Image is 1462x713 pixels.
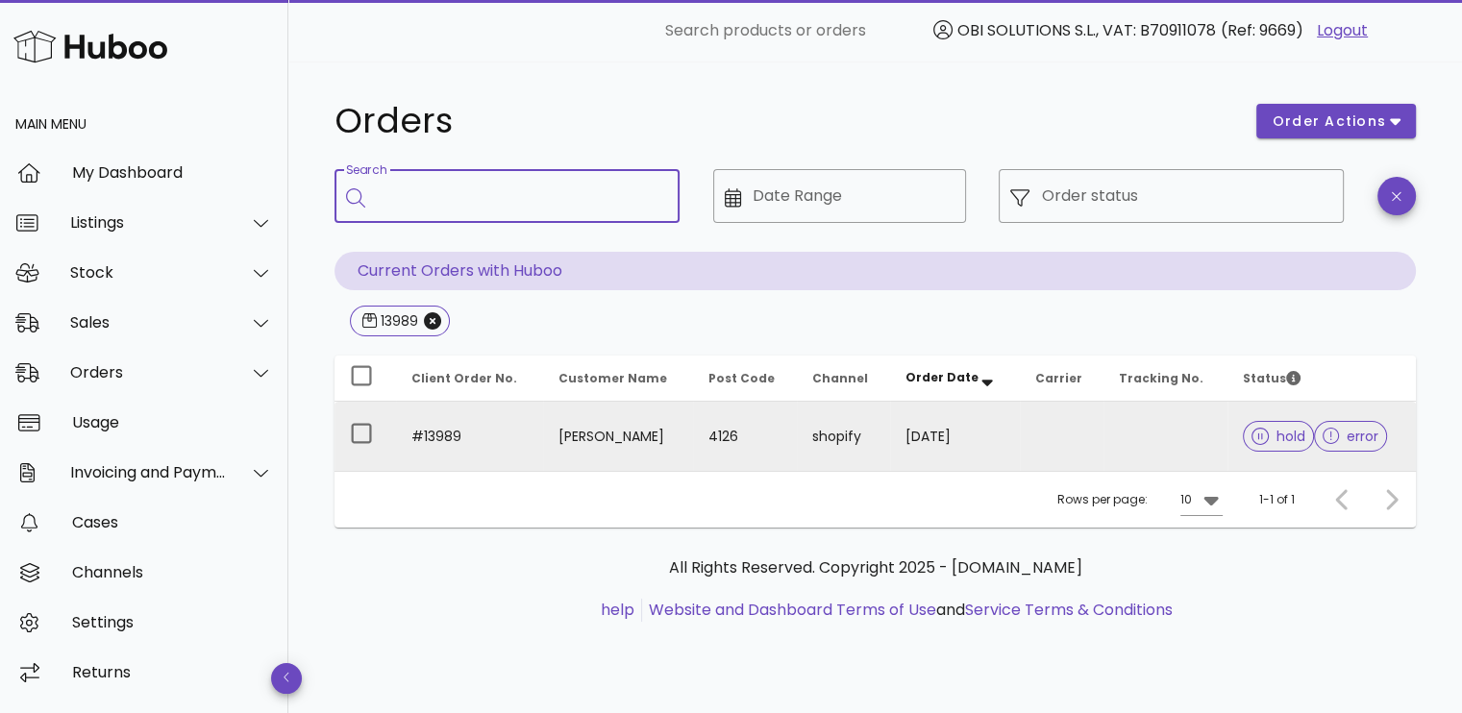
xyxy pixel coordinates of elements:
th: Carrier [1020,356,1103,402]
span: Post Code [708,370,775,386]
img: Huboo Logo [13,26,167,67]
span: OBI SOLUTIONS S.L., VAT: B70911078 [957,19,1216,41]
span: Client Order No. [411,370,517,386]
th: Order Date: Sorted descending. Activate to remove sorting. [890,356,1020,402]
a: Website and Dashboard Terms of Use [649,599,936,621]
div: My Dashboard [72,163,273,182]
th: Channel [797,356,890,402]
span: Order Date [905,369,979,385]
span: Channel [812,370,868,386]
span: Status [1243,370,1301,386]
td: [PERSON_NAME] [543,402,693,471]
div: Cases [72,513,273,531]
div: Sales [70,313,227,332]
td: shopify [797,402,890,471]
div: Invoicing and Payments [70,463,227,481]
span: (Ref: 9669) [1221,19,1303,41]
td: [DATE] [890,402,1020,471]
div: Channels [72,563,273,581]
p: Current Orders with Huboo [335,252,1416,290]
div: Stock [70,263,227,282]
div: 10 [1180,491,1192,508]
th: Client Order No. [396,356,543,402]
th: Status [1227,356,1416,402]
span: Tracking No. [1119,370,1203,386]
div: Usage [72,413,273,431]
div: 13989 [377,311,418,331]
div: Returns [72,663,273,681]
a: help [601,599,634,621]
a: Service Terms & Conditions [965,599,1173,621]
span: error [1323,430,1379,443]
div: 1-1 of 1 [1259,491,1295,508]
span: hold [1251,430,1305,443]
h1: Orders [335,104,1233,138]
div: Listings [70,213,227,232]
div: Rows per page: [1057,472,1223,528]
button: Close [424,312,441,330]
span: order actions [1272,111,1387,132]
th: Tracking No. [1103,356,1227,402]
label: Search [346,163,386,178]
button: order actions [1256,104,1416,138]
div: Settings [72,613,273,631]
th: Customer Name [543,356,693,402]
li: and [642,599,1173,622]
td: 4126 [693,402,798,471]
th: Post Code [693,356,798,402]
td: #13989 [396,402,543,471]
span: Carrier [1035,370,1082,386]
span: Customer Name [558,370,667,386]
a: Logout [1317,19,1368,42]
div: 10Rows per page: [1180,484,1223,515]
div: Orders [70,363,227,381]
p: All Rights Reserved. Copyright 2025 - [DOMAIN_NAME] [350,556,1400,579]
